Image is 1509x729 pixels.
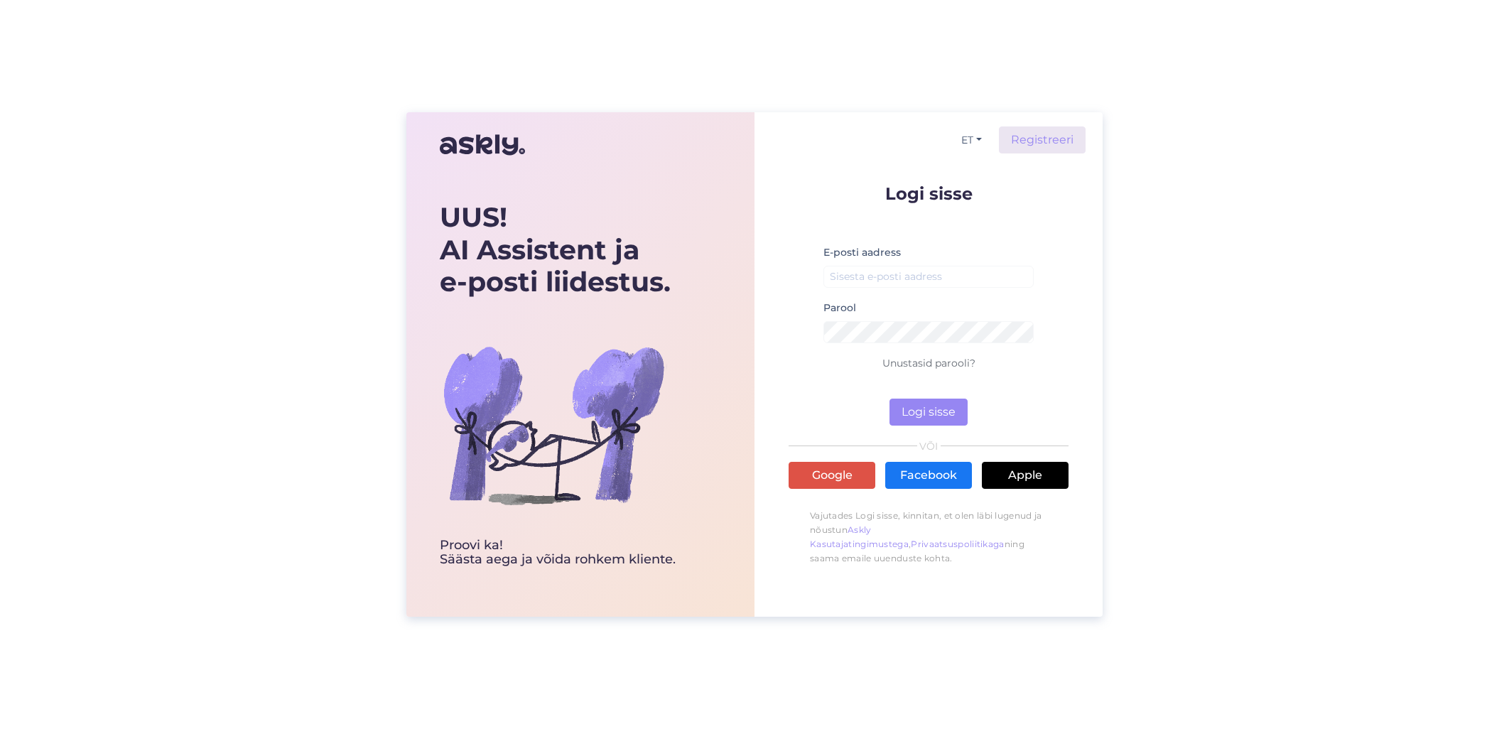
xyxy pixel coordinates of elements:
[917,441,941,451] span: VÕI
[440,128,525,162] img: Askly
[789,502,1069,573] p: Vajutades Logi sisse, kinnitan, et olen läbi lugenud ja nõustun , ning saama emaile uuenduste kohta.
[885,462,972,489] a: Facebook
[882,357,975,369] a: Unustasid parooli?
[823,266,1034,288] input: Sisesta e-posti aadress
[440,201,676,298] div: UUS! AI Assistent ja e-posti liidestus.
[440,539,676,567] div: Proovi ka! Säästa aega ja võida rohkem kliente.
[889,399,968,426] button: Logi sisse
[982,462,1069,489] a: Apple
[823,301,856,315] label: Parool
[956,130,988,151] button: ET
[440,311,667,539] img: bg-askly
[810,524,909,549] a: Askly Kasutajatingimustega
[911,539,1004,549] a: Privaatsuspoliitikaga
[823,245,901,260] label: E-posti aadress
[789,185,1069,202] p: Logi sisse
[789,462,875,489] a: Google
[999,126,1086,153] a: Registreeri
